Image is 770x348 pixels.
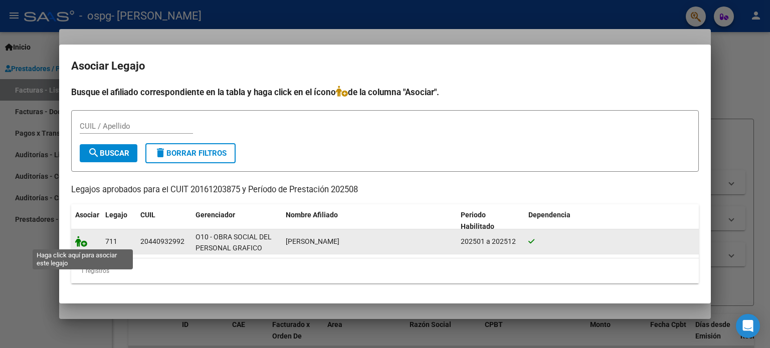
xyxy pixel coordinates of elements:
span: Dependencia [528,211,570,219]
div: 20440932992 [140,236,184,247]
button: Borrar Filtros [145,143,236,163]
datatable-header-cell: Asociar [71,204,101,237]
span: CUIL [140,211,155,219]
span: Periodo Habilitado [461,211,494,230]
mat-icon: search [88,147,100,159]
datatable-header-cell: Gerenciador [191,204,282,237]
h4: Busque el afiliado correspondiente en la tabla y haga click en el ícono de la columna "Asociar". [71,86,699,99]
datatable-header-cell: CUIL [136,204,191,237]
datatable-header-cell: Nombre Afiliado [282,204,457,237]
datatable-header-cell: Legajo [101,204,136,237]
span: Borrar Filtros [154,149,227,158]
span: ALONSO GONZALO ARIEL [286,237,339,245]
span: 711 [105,237,117,245]
mat-icon: delete [154,147,166,159]
div: 202501 a 202512 [461,236,520,247]
span: Asociar [75,211,99,219]
div: Open Intercom Messenger [736,314,760,338]
span: Buscar [88,149,129,158]
datatable-header-cell: Dependencia [524,204,699,237]
span: Nombre Afiliado [286,211,338,219]
datatable-header-cell: Periodo Habilitado [457,204,524,237]
span: Gerenciador [196,211,235,219]
button: Buscar [80,144,137,162]
div: 1 registros [71,258,699,283]
h2: Asociar Legajo [71,57,699,76]
span: O10 - OBRA SOCIAL DEL PERSONAL GRAFICO [196,233,272,252]
span: Legajo [105,211,127,219]
p: Legajos aprobados para el CUIT 20161203875 y Período de Prestación 202508 [71,184,699,196]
